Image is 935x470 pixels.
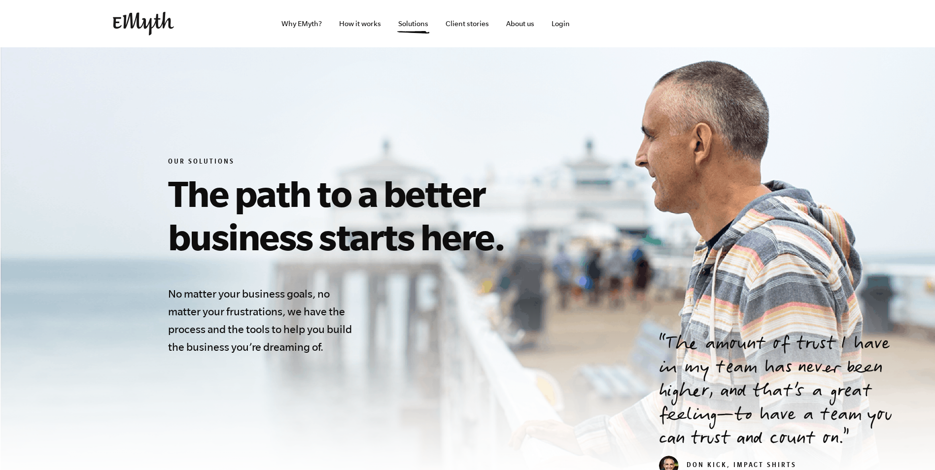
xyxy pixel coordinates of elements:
[168,158,618,168] h6: Our Solutions
[886,423,935,470] iframe: Chat Widget
[168,171,618,258] h1: The path to a better business starts here.
[659,334,911,452] p: The amount of trust I have in my team has never been higher, and that’s a great feeling—to have a...
[168,285,357,356] h4: No matter your business goals, no matter your frustrations, we have the process and the tools to ...
[659,462,796,470] cite: Don Kick, Impact Shirts
[611,13,714,34] iframe: Embedded CTA
[113,12,174,35] img: EMyth
[719,13,823,34] iframe: Embedded CTA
